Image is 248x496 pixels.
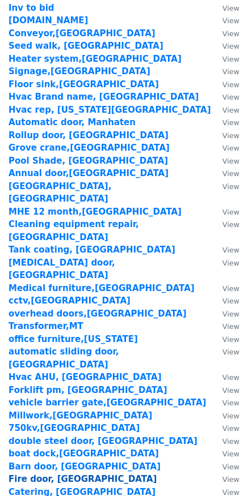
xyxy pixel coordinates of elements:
small: View [222,424,239,433]
small: View [222,67,239,76]
small: View [222,297,239,305]
iframe: Chat Widget [191,442,248,496]
a: View [211,28,239,39]
strong: automatic sliding door, [GEOGRAPHIC_DATA] [9,347,119,370]
a: [DOMAIN_NAME] [9,15,88,25]
a: Cleaning equipment repair,[GEOGRAPHIC_DATA] [9,219,139,242]
a: View [211,41,239,51]
a: office furniture,[US_STATE] [9,334,138,344]
a: View [211,283,239,293]
a: vehicle barrier gate,[GEOGRAPHIC_DATA] [9,397,206,408]
strong: Heater system,[GEOGRAPHIC_DATA] [9,54,182,64]
a: View [211,436,239,446]
strong: Barn door, [GEOGRAPHIC_DATA] [9,461,161,472]
a: Inv to bid [9,3,54,13]
small: View [222,373,239,382]
strong: Seed walk, [GEOGRAPHIC_DATA] [9,41,163,51]
a: Signage,[GEOGRAPHIC_DATA] [9,66,150,76]
a: View [211,181,239,191]
a: MHE 12 month,[GEOGRAPHIC_DATA] [9,207,182,217]
a: cctv,[GEOGRAPHIC_DATA] [9,296,131,306]
a: View [211,105,239,115]
small: View [222,131,239,140]
a: Hvac rep, [US_STATE][GEOGRAPHIC_DATA] [9,105,211,115]
a: Pool Shade, [GEOGRAPHIC_DATA] [9,156,168,166]
small: View [222,399,239,407]
small: View [222,310,239,318]
a: 750kv,[GEOGRAPHIC_DATA] [9,423,140,433]
a: View [211,296,239,306]
a: [GEOGRAPHIC_DATA],[GEOGRAPHIC_DATA] [9,181,111,204]
a: Grove crane,[GEOGRAPHIC_DATA] [9,143,170,153]
a: View [211,66,239,76]
a: View [211,397,239,408]
small: View [222,169,239,178]
a: View [211,385,239,395]
a: [MEDICAL_DATA] door,[GEOGRAPHIC_DATA] [9,258,115,281]
small: View [222,106,239,114]
a: overhead doors,[GEOGRAPHIC_DATA] [9,309,187,319]
a: View [211,347,239,357]
strong: Hvac AHU, [GEOGRAPHIC_DATA] [9,372,162,382]
a: boat dock,[GEOGRAPHIC_DATA] [9,448,159,459]
small: View [222,437,239,446]
a: View [211,15,239,25]
small: View [222,29,239,38]
small: View [222,348,239,356]
small: View [222,93,239,101]
small: View [222,16,239,25]
strong: Transformer,MT [9,321,83,331]
small: View [222,157,239,165]
small: View [222,246,239,254]
a: View [211,423,239,433]
a: View [211,258,239,268]
small: View [222,80,239,89]
a: Hvac Brand name, [GEOGRAPHIC_DATA] [9,92,199,102]
a: Conveyor,[GEOGRAPHIC_DATA] [9,28,155,39]
strong: Tank coating, [GEOGRAPHIC_DATA] [9,245,175,255]
a: Medical furniture,[GEOGRAPHIC_DATA] [9,283,195,293]
a: Fire door, [GEOGRAPHIC_DATA] [9,474,157,484]
a: View [211,207,239,217]
a: View [211,3,239,13]
small: View [222,182,239,191]
small: View [222,208,239,216]
small: View [222,144,239,152]
a: Annual door,[GEOGRAPHIC_DATA] [9,168,169,178]
a: Forklift pm, [GEOGRAPHIC_DATA] [9,385,167,395]
a: View [211,92,239,102]
a: View [211,321,239,331]
a: Rollup door, [GEOGRAPHIC_DATA] [9,130,169,140]
a: Automatic door, Manhaten [9,117,136,127]
a: View [211,245,239,255]
strong: Millwork,[GEOGRAPHIC_DATA] [9,411,152,421]
a: View [211,411,239,421]
small: View [222,4,239,12]
a: double steel door, [GEOGRAPHIC_DATA] [9,436,197,446]
small: View [222,335,239,344]
small: View [222,220,239,229]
